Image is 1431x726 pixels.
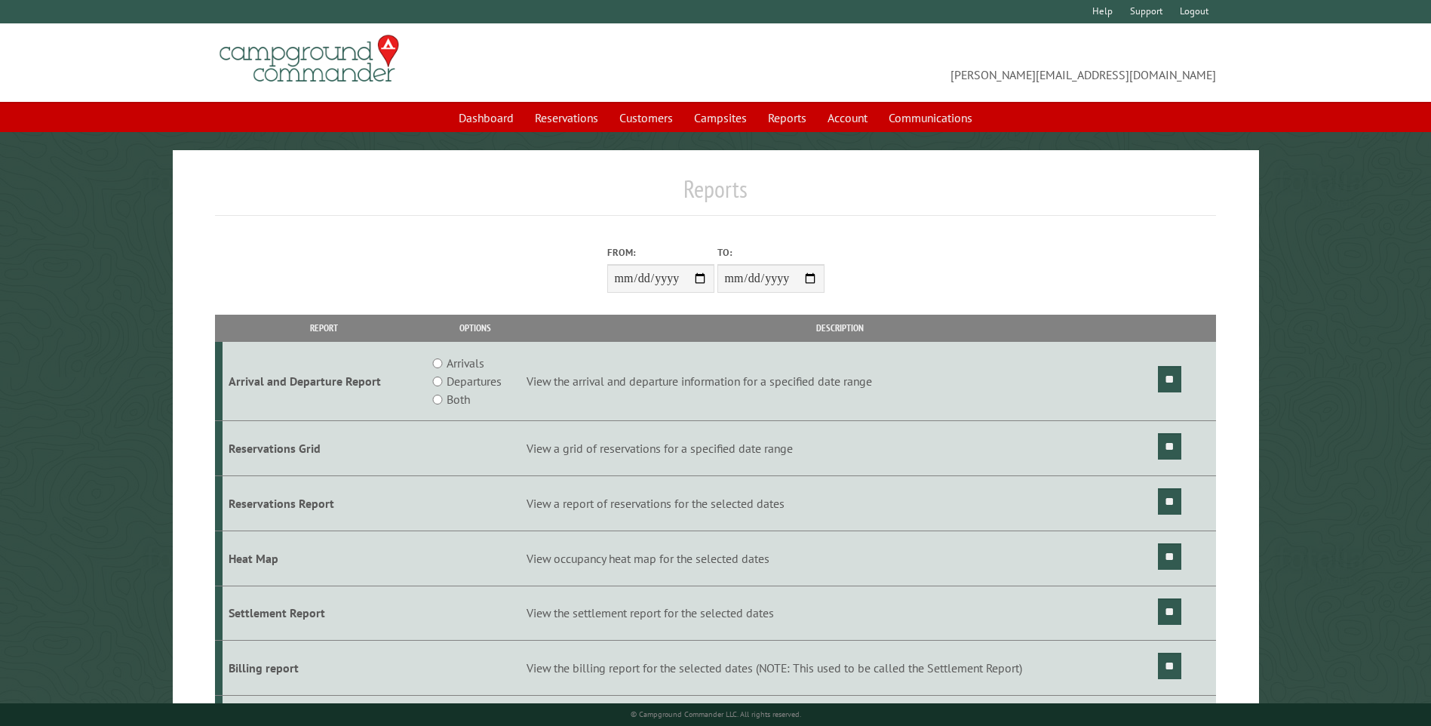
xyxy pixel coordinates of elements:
[717,245,825,260] label: To:
[524,475,1156,531] td: View a report of reservations for the selected dates
[223,475,425,531] td: Reservations Report
[223,586,425,641] td: Settlement Report
[685,103,756,132] a: Campsites
[524,531,1156,586] td: View occupancy heat map for the selected dates
[631,709,801,719] small: © Campground Commander LLC. All rights reserved.
[447,390,470,408] label: Both
[818,103,877,132] a: Account
[223,421,425,476] td: Reservations Grid
[716,42,1216,84] span: [PERSON_NAME][EMAIL_ADDRESS][DOMAIN_NAME]
[759,103,815,132] a: Reports
[610,103,682,132] a: Customers
[526,103,607,132] a: Reservations
[524,641,1156,696] td: View the billing report for the selected dates (NOTE: This used to be called the Settlement Report)
[425,315,524,341] th: Options
[450,103,523,132] a: Dashboard
[447,354,484,372] label: Arrivals
[215,29,404,88] img: Campground Commander
[524,342,1156,421] td: View the arrival and departure information for a specified date range
[223,342,425,421] td: Arrival and Departure Report
[223,531,425,586] td: Heat Map
[524,421,1156,476] td: View a grid of reservations for a specified date range
[880,103,981,132] a: Communications
[223,315,425,341] th: Report
[447,372,502,390] label: Departures
[215,174,1215,216] h1: Reports
[223,641,425,696] td: Billing report
[524,315,1156,341] th: Description
[524,586,1156,641] td: View the settlement report for the selected dates
[607,245,714,260] label: From:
